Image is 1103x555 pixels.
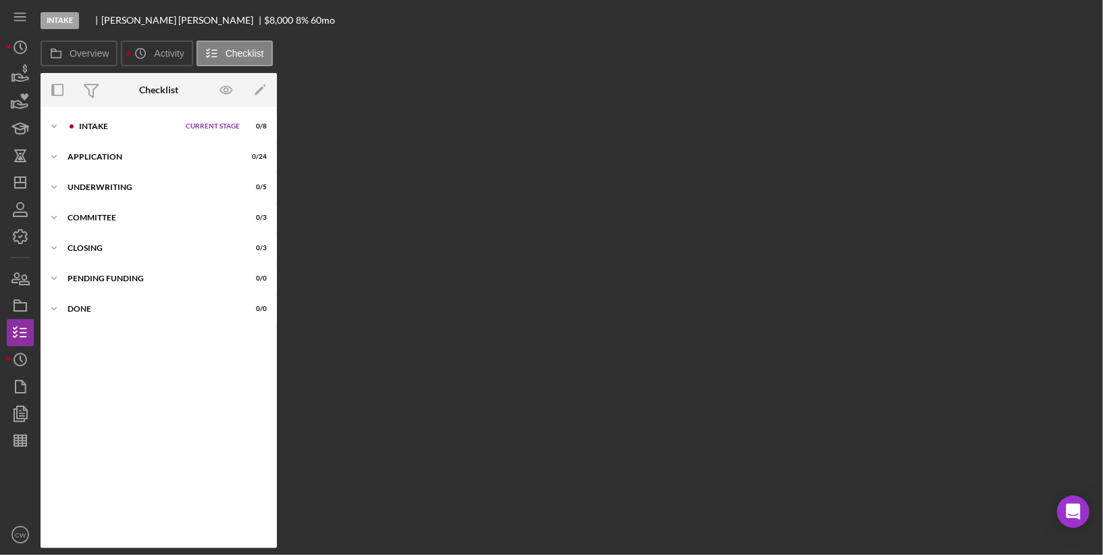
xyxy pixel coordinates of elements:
[68,305,233,313] div: Done
[296,15,309,26] div: 8 %
[311,15,335,26] div: 60 mo
[68,274,233,283] div: Pending Funding
[121,41,193,66] button: Activity
[242,214,267,222] div: 0 / 3
[226,48,264,59] label: Checklist
[15,531,26,539] text: CW
[265,14,294,26] span: $8,000
[68,153,233,161] div: Application
[186,122,240,130] span: Current Stage
[70,48,109,59] label: Overview
[242,122,267,130] div: 0 / 8
[1057,496,1089,528] div: Open Intercom Messenger
[154,48,184,59] label: Activity
[242,305,267,313] div: 0 / 0
[242,153,267,161] div: 0 / 24
[242,244,267,252] div: 0 / 3
[7,521,34,548] button: CW
[41,12,79,29] div: Intake
[79,122,179,130] div: Intake
[68,214,233,222] div: Committee
[101,15,265,26] div: [PERSON_NAME] [PERSON_NAME]
[242,183,267,191] div: 0 / 5
[68,183,233,191] div: Underwriting
[68,244,233,252] div: Closing
[197,41,273,66] button: Checklist
[242,274,267,283] div: 0 / 0
[41,41,118,66] button: Overview
[139,85,178,95] div: Checklist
